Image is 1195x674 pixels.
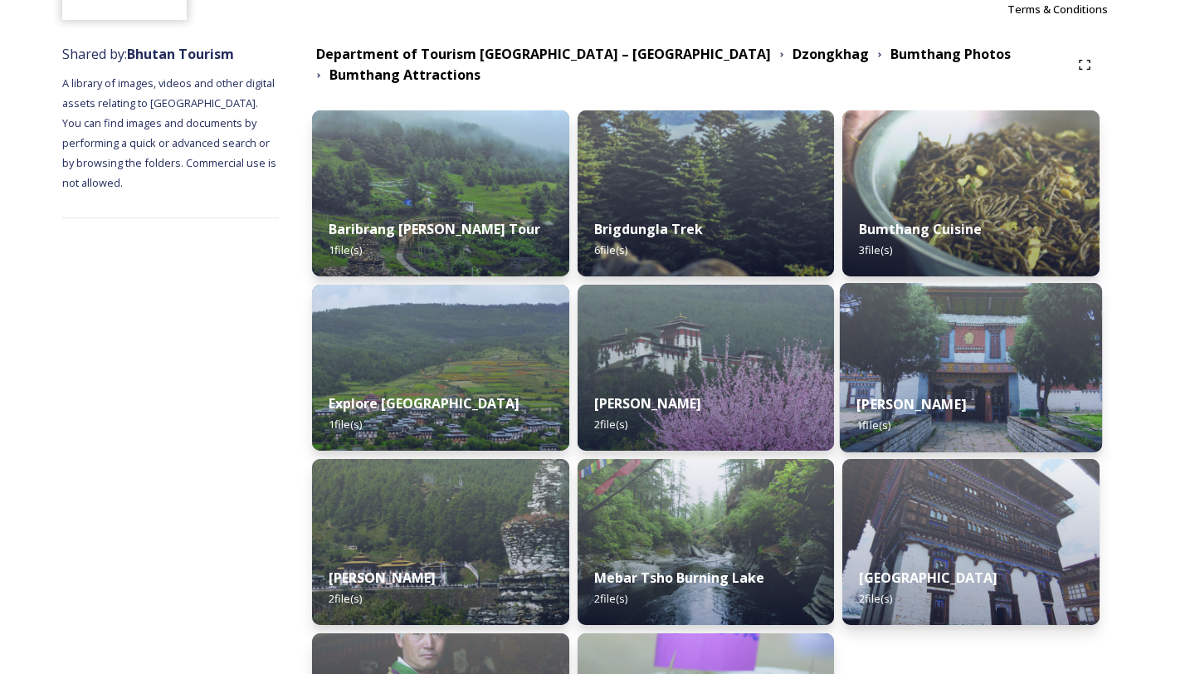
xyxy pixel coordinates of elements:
[329,417,362,432] span: 1 file(s)
[62,76,279,190] span: A library of images, videos and other digital assets relating to [GEOGRAPHIC_DATA]. You can find ...
[127,45,234,63] strong: Bhutan Tourism
[594,591,627,606] span: 2 file(s)
[840,283,1102,452] img: Jambay%2520Lhakhang.jpg
[329,220,540,238] strong: Baribrang [PERSON_NAME] Tour
[329,66,480,84] strong: Bumthang Attractions
[329,591,362,606] span: 2 file(s)
[594,220,703,238] strong: Brigdungla Trek
[890,45,1011,63] strong: Bumthang Photos
[312,459,569,625] img: dzogkhag%2520story%2520image-11.jpg
[578,459,835,625] img: mebar%2520tsho.jpg
[329,569,436,587] strong: [PERSON_NAME]
[842,459,1100,625] img: ogyen%2520choling%2520musuem.jpg
[793,45,869,63] strong: Dzongkhag
[329,242,362,257] span: 1 file(s)
[594,242,627,257] span: 6 file(s)
[316,45,771,63] strong: Department of Tourism [GEOGRAPHIC_DATA] – [GEOGRAPHIC_DATA]
[594,394,701,413] strong: [PERSON_NAME]
[312,110,569,276] img: baribrang%2520garden.jpg
[1007,2,1108,17] span: Terms & Conditions
[859,220,982,238] strong: Bumthang Cuisine
[857,418,891,432] span: 1 file(s)
[578,285,835,451] img: Jakar%2520Dzong%25201.jpg
[594,569,764,587] strong: Mebar Tsho Burning Lake
[859,242,892,257] span: 3 file(s)
[62,45,234,63] span: Shared by:
[578,110,835,276] img: Bridungla3.jpg
[859,569,997,587] strong: [GEOGRAPHIC_DATA]
[312,285,569,451] img: Ura1.jpg
[859,591,892,606] span: 2 file(s)
[842,110,1100,276] img: Try%2520Bumtap%2520cuisine.jpg
[329,394,519,413] strong: Explore [GEOGRAPHIC_DATA]
[857,395,967,413] strong: [PERSON_NAME]
[594,417,627,432] span: 2 file(s)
